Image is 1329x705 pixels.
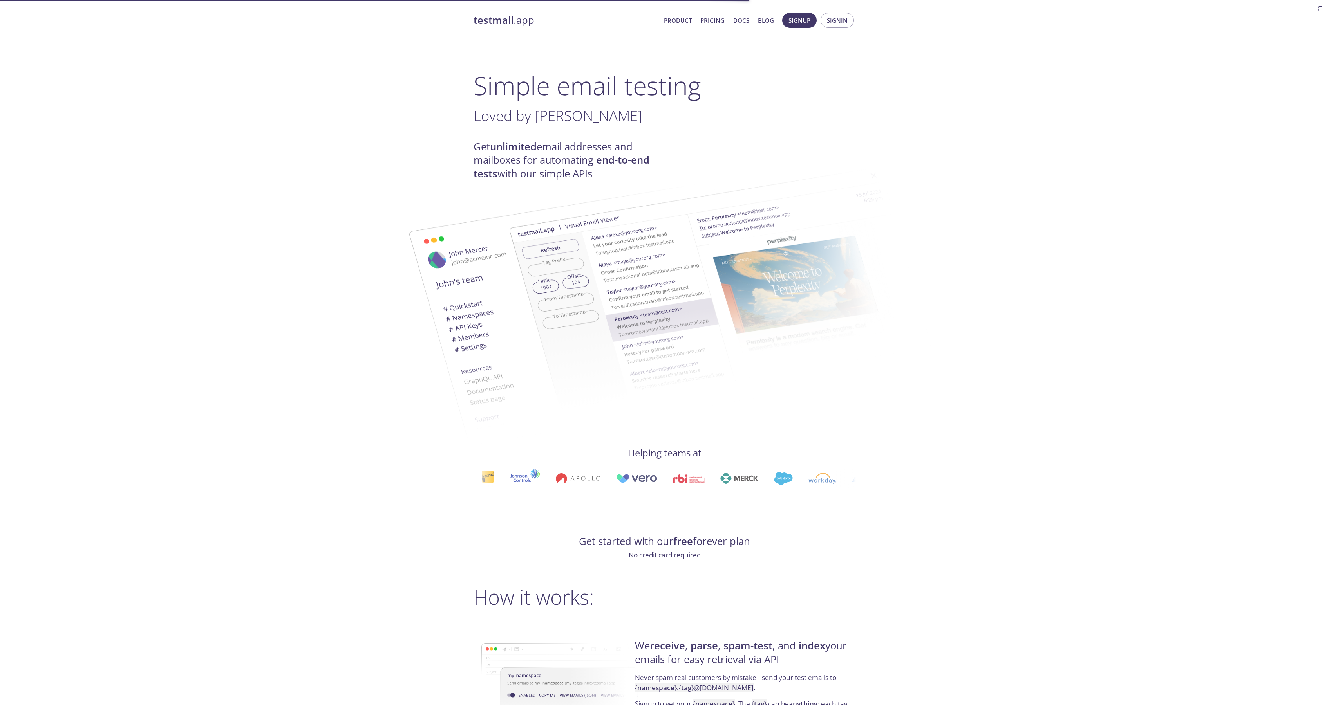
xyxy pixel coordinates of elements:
[691,639,718,653] strong: parse
[579,534,631,548] a: Get started
[474,14,658,27] a: testmail.app
[799,639,825,653] strong: index
[827,15,848,25] span: Signin
[490,140,537,153] strong: unlimited
[773,472,792,485] img: salesforce
[672,474,704,483] img: rbi
[474,13,514,27] strong: testmail
[681,683,691,692] strong: tag
[723,639,772,653] strong: spam-test
[474,447,856,459] h4: Helping teams at
[637,683,674,692] strong: namespace
[821,13,854,28] button: Signin
[635,683,754,692] code: { } . { } @[DOMAIN_NAME]
[474,140,665,180] h4: Get email addresses and mailboxes for automating with our simple APIs
[733,15,749,25] a: Docs
[474,70,856,101] h1: Simple email testing
[474,585,856,609] h2: How it works:
[474,153,649,180] strong: end-to-end tests
[782,13,817,28] button: Signup
[719,473,757,484] img: merck
[650,639,685,653] strong: receive
[474,550,856,560] p: No credit card required
[509,156,932,421] img: testmail-email-viewer
[700,15,725,25] a: Pricing
[635,639,853,673] h4: We , , , and your emails for easy retrieval via API
[664,15,692,25] a: Product
[615,474,656,483] img: vero
[555,473,599,484] img: apollo
[380,181,803,446] img: testmail-email-viewer
[474,106,642,125] span: Loved by [PERSON_NAME]
[509,469,539,488] img: johnsoncontrols
[635,673,853,699] p: Never spam real customers by mistake - send your test emails to .
[474,535,856,548] h4: with our forever plan
[788,15,810,25] span: Signup
[480,470,493,487] img: interac
[673,534,693,548] strong: free
[758,15,774,25] a: Blog
[808,473,835,484] img: workday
